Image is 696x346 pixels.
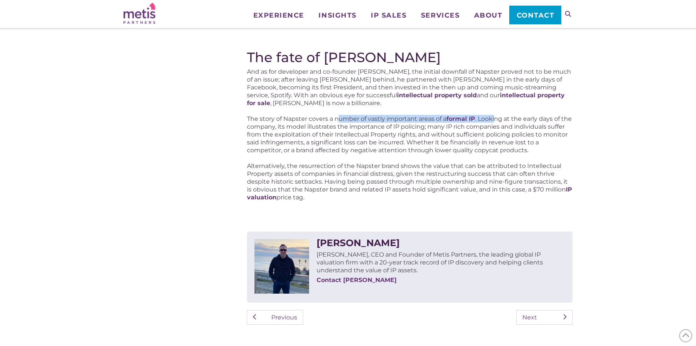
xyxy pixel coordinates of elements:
[247,68,573,107] p: And as for developer and co-founder [PERSON_NAME], the initial downfall of Napster proved not to ...
[679,329,692,342] span: Back to Top
[271,313,297,321] span: Previous
[247,186,572,201] a: IP valuation
[517,12,555,19] span: Contact
[247,310,303,325] a: Previous
[397,92,477,99] a: intellectual property sold
[371,12,406,19] span: IP Sales
[522,314,537,321] span: Next
[247,92,565,107] a: intellectual property for sale
[253,12,304,19] span: Experience
[474,12,503,19] span: About
[247,115,573,154] p: The story of Napster covers a number of vastly important areas of a . Looking at the early days o...
[247,162,573,201] p: Alternatively, the resurrection of the Napster brand shows the value that can be attributed to In...
[446,115,475,122] a: formal IP
[516,310,573,325] a: Next
[317,276,565,284] a: Contact [PERSON_NAME]
[318,12,356,19] span: Insights
[421,12,460,19] span: Services
[317,251,543,274] span: [PERSON_NAME], CEO and Founder of Metis Partners, the leading global IP valuation firm with a 20-...
[509,6,561,24] a: Contact
[123,3,155,24] img: Metis Partners
[317,239,565,247] div: [PERSON_NAME]
[247,49,573,65] h2: The fate of [PERSON_NAME]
